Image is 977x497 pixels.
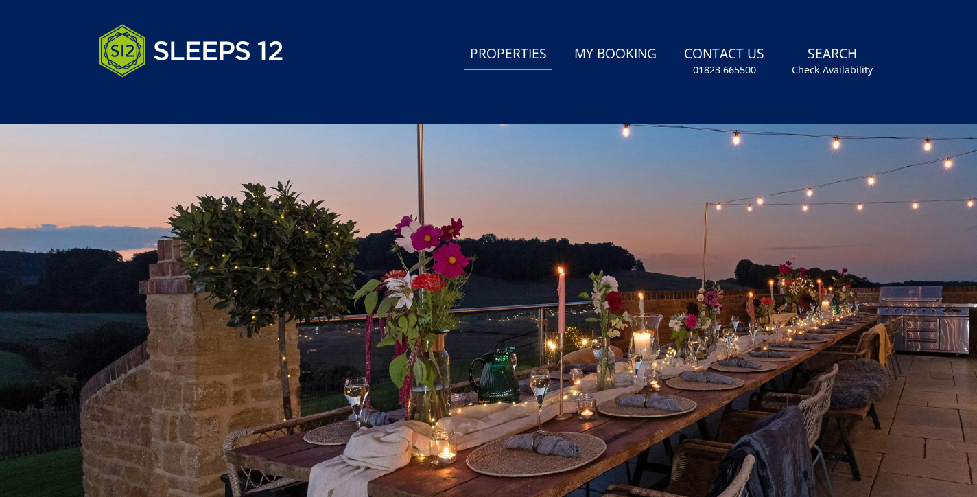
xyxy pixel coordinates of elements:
small: 01823 665500 [693,63,756,77]
a: Properties [464,39,552,70]
img: Sleeps 12 [99,16,284,85]
iframe: Customer reviews powered by Trustpilot [92,93,236,105]
small: Check Availability [792,63,873,77]
a: SearchCheck Availability [786,39,878,84]
a: My Booking [569,39,662,70]
a: Contact Us01823 665500 [679,39,770,84]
